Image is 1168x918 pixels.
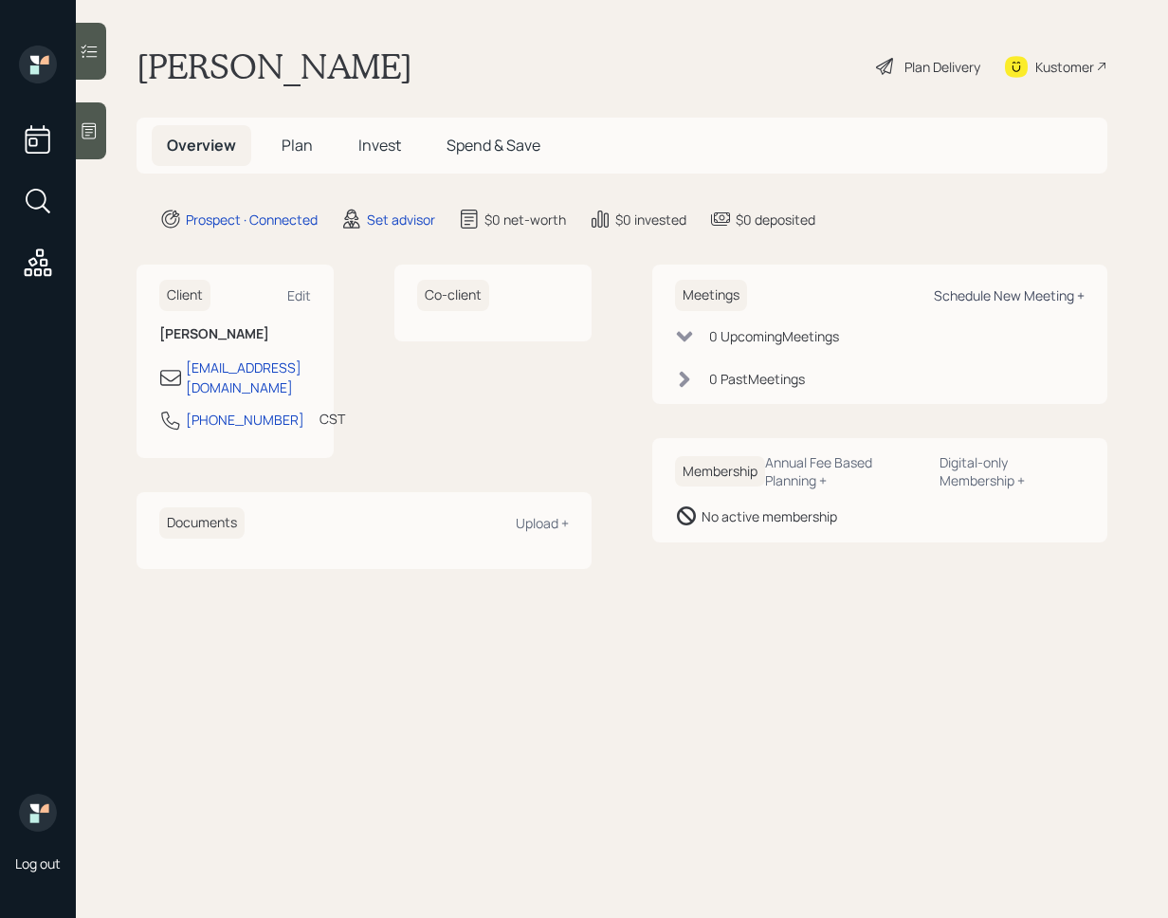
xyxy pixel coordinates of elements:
[159,280,210,311] h6: Client
[709,326,839,346] div: 0 Upcoming Meeting s
[1035,57,1094,77] div: Kustomer
[484,210,566,229] div: $0 net-worth
[19,794,57,832] img: retirable_logo.png
[709,369,805,389] div: 0 Past Meeting s
[287,286,311,304] div: Edit
[282,135,313,156] span: Plan
[736,210,815,229] div: $0 deposited
[904,57,980,77] div: Plan Delivery
[186,210,318,229] div: Prospect · Connected
[159,326,311,342] h6: [PERSON_NAME]
[940,453,1085,489] div: Digital-only Membership +
[167,135,236,156] span: Overview
[137,46,412,87] h1: [PERSON_NAME]
[358,135,401,156] span: Invest
[186,410,304,430] div: [PHONE_NUMBER]
[186,358,311,397] div: [EMAIL_ADDRESS][DOMAIN_NAME]
[702,506,837,526] div: No active membership
[417,280,489,311] h6: Co-client
[15,854,61,872] div: Log out
[159,507,245,539] h6: Documents
[934,286,1085,304] div: Schedule New Meeting +
[675,280,747,311] h6: Meetings
[447,135,540,156] span: Spend & Save
[765,453,924,489] div: Annual Fee Based Planning +
[367,210,435,229] div: Set advisor
[319,409,345,429] div: CST
[516,514,569,532] div: Upload +
[675,456,765,487] h6: Membership
[615,210,686,229] div: $0 invested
